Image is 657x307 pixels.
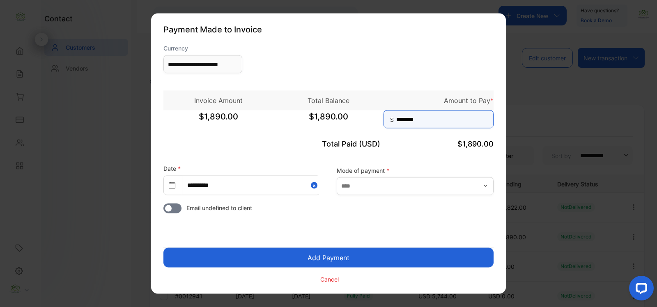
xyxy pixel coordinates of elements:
[163,96,273,105] p: Invoice Amount
[623,273,657,307] iframe: LiveChat chat widget
[337,166,494,174] label: Mode of payment
[163,248,494,268] button: Add Payment
[163,110,273,131] span: $1,890.00
[163,44,242,53] label: Currency
[163,23,494,36] p: Payment Made to Invoice
[163,165,181,172] label: Date
[457,140,494,148] span: $1,890.00
[273,110,384,131] span: $1,890.00
[384,96,494,105] p: Amount to Pay
[186,204,252,212] span: Email undefined to client
[273,96,384,105] p: Total Balance
[273,138,384,149] p: Total Paid (USD)
[311,176,320,195] button: Close
[390,115,394,124] span: $
[320,275,339,283] p: Cancel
